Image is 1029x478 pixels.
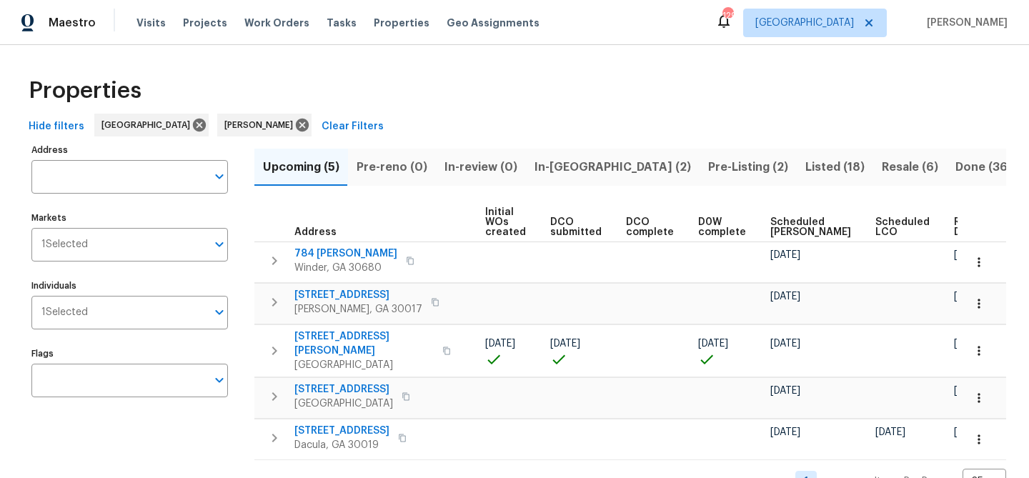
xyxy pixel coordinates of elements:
[550,217,602,237] span: DCO submitted
[954,386,984,396] span: [DATE]
[94,114,209,136] div: [GEOGRAPHIC_DATA]
[485,207,526,237] span: Initial WOs created
[294,438,389,452] span: Dacula, GA 30019
[770,250,800,260] span: [DATE]
[101,118,196,132] span: [GEOGRAPHIC_DATA]
[294,288,422,302] span: [STREET_ADDRESS]
[770,386,800,396] span: [DATE]
[209,302,229,322] button: Open
[209,166,229,186] button: Open
[770,339,800,349] span: [DATE]
[770,292,800,302] span: [DATE]
[316,114,389,140] button: Clear Filters
[770,217,851,237] span: Scheduled [PERSON_NAME]
[550,339,580,349] span: [DATE]
[875,427,905,437] span: [DATE]
[921,16,1008,30] span: [PERSON_NAME]
[31,349,228,358] label: Flags
[954,250,984,260] span: [DATE]
[722,9,732,23] div: 129
[444,157,517,177] span: In-review (0)
[322,118,384,136] span: Clear Filters
[805,157,865,177] span: Listed (18)
[29,84,141,98] span: Properties
[29,118,84,136] span: Hide filters
[209,234,229,254] button: Open
[954,217,985,237] span: Ready Date
[224,118,299,132] span: [PERSON_NAME]
[294,329,434,358] span: [STREET_ADDRESS][PERSON_NAME]
[49,16,96,30] span: Maestro
[755,16,854,30] span: [GEOGRAPHIC_DATA]
[294,302,422,317] span: [PERSON_NAME], GA 30017
[698,217,746,237] span: D0W complete
[294,424,389,438] span: [STREET_ADDRESS]
[374,16,429,30] span: Properties
[708,157,788,177] span: Pre-Listing (2)
[263,157,339,177] span: Upcoming (5)
[954,427,984,437] span: [DATE]
[136,16,166,30] span: Visits
[954,339,984,349] span: [DATE]
[954,292,984,302] span: [DATE]
[41,307,88,319] span: 1 Selected
[294,358,434,372] span: [GEOGRAPHIC_DATA]
[698,339,728,349] span: [DATE]
[327,18,357,28] span: Tasks
[31,146,228,154] label: Address
[882,157,938,177] span: Resale (6)
[31,214,228,222] label: Markets
[244,16,309,30] span: Work Orders
[955,157,1019,177] span: Done (363)
[31,282,228,290] label: Individuals
[294,247,397,261] span: 784 [PERSON_NAME]
[626,217,674,237] span: DCO complete
[41,239,88,251] span: 1 Selected
[294,261,397,275] span: Winder, GA 30680
[294,397,393,411] span: [GEOGRAPHIC_DATA]
[23,114,90,140] button: Hide filters
[209,370,229,390] button: Open
[447,16,540,30] span: Geo Assignments
[357,157,427,177] span: Pre-reno (0)
[875,217,930,237] span: Scheduled LCO
[535,157,691,177] span: In-[GEOGRAPHIC_DATA] (2)
[294,382,393,397] span: [STREET_ADDRESS]
[183,16,227,30] span: Projects
[485,339,515,349] span: [DATE]
[217,114,312,136] div: [PERSON_NAME]
[770,427,800,437] span: [DATE]
[294,227,337,237] span: Address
